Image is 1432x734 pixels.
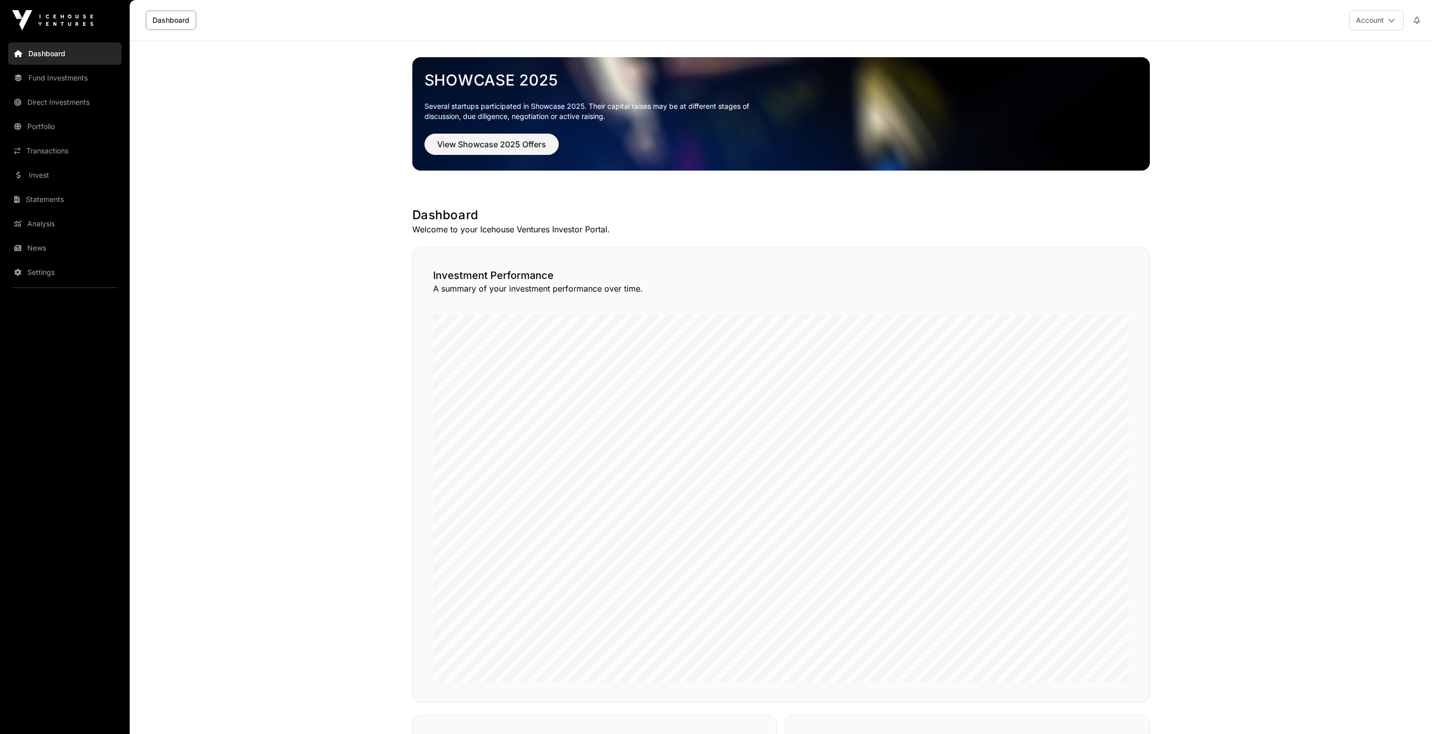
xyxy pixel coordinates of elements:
img: Showcase 2025 [412,57,1150,171]
a: Direct Investments [8,91,122,113]
h1: Dashboard [412,207,1150,223]
a: News [8,237,122,259]
a: Settings [8,261,122,283]
a: Portfolio [8,115,122,138]
a: Dashboard [146,11,196,30]
p: Several startups participated in Showcase 2025. Their capital raises may be at different stages o... [424,101,765,121]
img: Icehouse Ventures Logo [12,10,93,30]
h2: Investment Performance [433,268,1129,282]
span: View Showcase 2025 Offers [437,138,546,150]
a: Statements [8,188,122,211]
button: View Showcase 2025 Offers [424,134,559,155]
a: Showcase 2025 [424,71,1138,89]
a: View Showcase 2025 Offers [424,144,559,154]
a: Invest [8,164,122,186]
button: Account [1349,10,1404,30]
a: Analysis [8,213,122,235]
a: Transactions [8,140,122,162]
a: Dashboard [8,43,122,65]
p: A summary of your investment performance over time. [433,282,1129,295]
a: Fund Investments [8,67,122,89]
p: Welcome to your Icehouse Ventures Investor Portal. [412,223,1150,235]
